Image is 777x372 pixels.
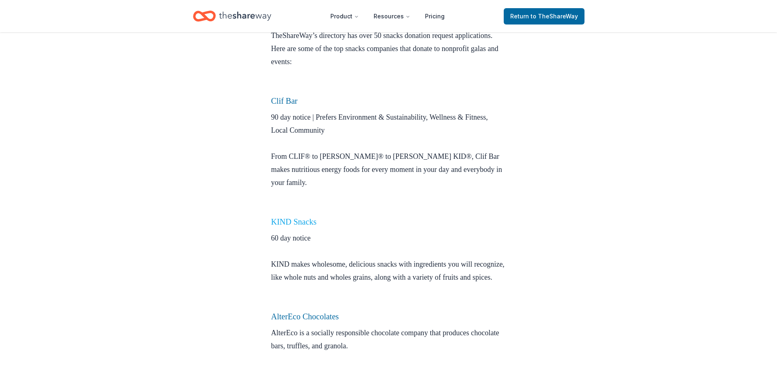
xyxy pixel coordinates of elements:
a: Clif Bar [271,96,298,105]
span: Return [510,11,578,21]
nav: Main [324,7,451,26]
button: Product [324,8,365,25]
button: Resources [367,8,417,25]
p: 90 day notice | Prefers Environment & Sustainability, Wellness & Fitness, Local Community From CL... [271,111,506,215]
a: Home [193,7,271,26]
p: 60 day notice KIND makes wholesome, delicious snacks with ingredients you will recognize, like wh... [271,232,506,310]
a: Returnto TheShareWay [504,8,584,25]
p: TheShareWay’s directory has over 50 snacks donation request applications. Here are some of the to... [271,29,506,68]
a: Pricing [418,8,451,25]
a: KIND Snacks [271,217,317,226]
span: to TheShareWay [531,13,578,20]
a: AlterEco Chocolates [271,312,339,321]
